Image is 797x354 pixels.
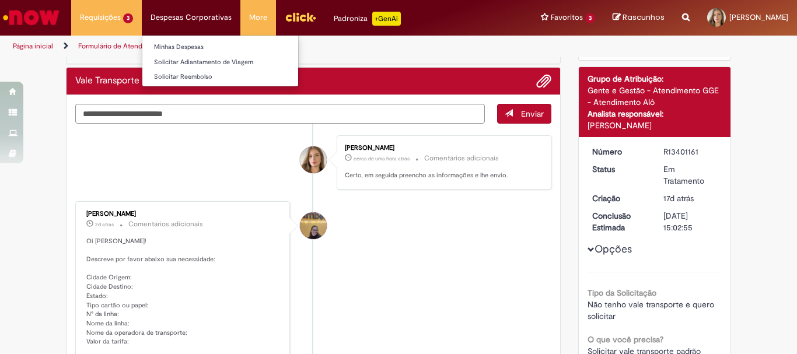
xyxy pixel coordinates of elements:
[663,210,718,233] div: [DATE] 15:02:55
[623,12,665,23] span: Rascunhos
[663,146,718,157] div: R13401161
[613,12,665,23] a: Rascunhos
[583,192,655,204] dt: Criação
[663,192,718,204] div: 12/08/2025 08:55:20
[78,41,165,51] a: Formulário de Atendimento
[86,211,281,218] div: [PERSON_NAME]
[497,104,551,124] button: Enviar
[585,13,595,23] span: 3
[142,35,299,87] ul: Despesas Corporativas
[588,73,722,85] div: Grupo de Atribuição:
[729,12,788,22] span: [PERSON_NAME]
[334,12,401,26] div: Padroniza
[588,120,722,131] div: [PERSON_NAME]
[142,41,298,54] a: Minhas Despesas
[9,36,523,57] ul: Trilhas de página
[75,76,241,86] h2: Vale Transporte (VT) Histórico de tíquete
[588,85,722,108] div: Gente e Gestão - Atendimento GGE - Atendimento Alô
[424,153,499,163] small: Comentários adicionais
[300,212,327,239] div: Amanda De Campos Gomes Do Nascimento
[583,146,655,157] dt: Número
[285,8,316,26] img: click_logo_yellow_360x200.png
[588,108,722,120] div: Analista responsável:
[123,13,133,23] span: 3
[300,146,327,173] div: Sofia Hartwig Beilfuss
[95,221,114,228] time: 26/08/2025 13:23:40
[372,12,401,26] p: +GenAi
[151,12,232,23] span: Despesas Corporativas
[588,299,716,321] span: Não tenho vale transporte e quero solicitar
[354,155,410,162] span: cerca de uma hora atrás
[583,210,655,233] dt: Conclusão Estimada
[80,12,121,23] span: Requisições
[345,171,539,180] p: Certo, em seguida preencho as informações e lhe envio.
[13,41,53,51] a: Página inicial
[663,193,694,204] time: 12/08/2025 08:55:20
[75,104,485,124] textarea: Digite sua mensagem aqui...
[551,12,583,23] span: Favoritos
[588,334,663,345] b: O que você precisa?
[583,163,655,175] dt: Status
[663,163,718,187] div: Em Tratamento
[142,71,298,83] a: Solicitar Reembolso
[142,56,298,69] a: Solicitar Adiantamento de Viagem
[345,145,539,152] div: [PERSON_NAME]
[95,221,114,228] span: 2d atrás
[588,288,656,298] b: Tipo da Solicitação
[1,6,61,29] img: ServiceNow
[128,219,203,229] small: Comentários adicionais
[536,73,551,89] button: Adicionar anexos
[663,193,694,204] span: 17d atrás
[521,108,544,119] span: Enviar
[249,12,267,23] span: More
